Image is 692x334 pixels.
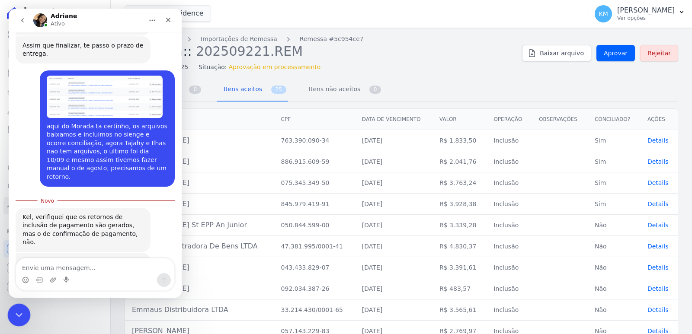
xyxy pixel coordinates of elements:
td: [DATE] [355,130,432,151]
th: Conciliado? [588,109,641,130]
span: KM [599,11,608,17]
td: Não [588,278,641,299]
button: Início [135,3,152,20]
span: translation missing: pt-BR.manager.charges.file_imports.show.table_row.details [647,222,669,229]
span: Baixar arquivo [540,49,584,57]
div: Kel, verifiquei que os retornos de inclusão de pagamento são gerados, mas o de confirmação de pag... [7,199,142,243]
td: [PERSON_NAME] [125,151,274,172]
td: 050.844.599-00 [274,215,355,236]
td: [PERSON_NAME] [125,194,274,215]
td: 47.381.995/0001-41 [274,236,355,257]
a: Details [647,179,669,186]
span: translation missing: pt-BR.manager.charges.file_imports.show.table_row.details [647,306,669,313]
td: Botao Administradora De Bens LTDA [125,236,274,257]
td: [PERSON_NAME] [125,257,274,278]
td: Inclusão [487,278,532,299]
td: Inclusão [487,215,532,236]
div: Adriane diz… [7,28,166,62]
td: [DATE] [355,172,432,194]
nav: Breadcrumb [125,35,515,44]
button: Start recording [55,268,62,275]
a: Lotes [3,83,107,100]
div: Assim que finalizar, te passo o prazo de entrega. [7,28,142,55]
td: Sim [588,151,641,172]
th: Operação [487,109,532,130]
td: [DATE] [355,278,432,299]
span: translation missing: pt-BR.manager.charges.file_imports.show.table_row.details [647,137,669,144]
td: Sim [588,172,641,194]
td: R$ 3.763,24 [432,172,487,194]
span: translation missing: pt-BR.manager.charges.file_imports.show.table_row.details [647,264,669,271]
p: [PERSON_NAME] [617,6,675,15]
span: translation missing: pt-BR.manager.charges.file_imports.show.table_row.details [647,179,669,186]
button: Enviar uma mensagem [148,264,162,278]
span: Aprovação em processamento [229,63,321,72]
td: Não [588,299,641,321]
td: Inclusão [487,130,532,151]
div: Ilhas e Tajahy podem ser conferidos no Troca de Arquivos. [7,244,142,300]
p: Ver opções [617,15,675,22]
button: Selecionador de Emoji [13,268,20,275]
span: Aprovar [604,49,628,57]
td: Inclusão [487,236,532,257]
td: Não [588,215,641,236]
a: Details [647,200,669,207]
a: Itens não aceitos 0 [302,79,383,102]
a: Clientes [3,102,107,119]
a: Details [647,306,669,313]
span: Itens aceitos [218,80,264,98]
td: 763.390.090-34 [274,130,355,151]
td: Inclusão [487,299,532,321]
a: Crédito [3,159,107,176]
td: R$ 3.928,38 [432,194,487,215]
button: KM [PERSON_NAME] Ver opções [588,2,692,26]
div: Adriane diz… [7,244,166,301]
td: Inclusão [487,172,532,194]
span: 0 [369,86,381,94]
td: R$ 1.833,50 [432,130,487,151]
td: Não [588,257,641,278]
span: Situação: [199,63,227,72]
a: Rejeitar [640,45,678,61]
td: [DATE] [355,215,432,236]
td: R$ 3.391,61 [432,257,487,278]
nav: Tab selector [125,79,383,102]
td: Emmaus Distribuidora LTDA [125,299,274,321]
th: CPF [274,109,355,130]
div: Plataformas [7,226,103,237]
span: 202509221.REM [196,43,303,59]
a: Recebíveis [3,240,107,258]
td: 33.214.430/0001-65 [274,299,355,321]
a: Details [647,243,669,250]
span: Rejeitar [647,49,671,57]
div: aqui do Morada ta certinho, os arquivos baixamos e incluimos no sienge e ocorre conciliação, agor... [31,62,166,178]
th: Observações [532,109,588,130]
td: Inclusão [487,194,532,215]
iframe: Intercom live chat [8,304,31,327]
span: 25 [271,86,286,94]
span: translation missing: pt-BR.manager.charges.file_imports.show.table_row.details [647,285,669,292]
td: 092.034.387-26 [274,278,355,299]
iframe: Intercom live chat [9,9,182,298]
td: [PERSON_NAME] [125,278,274,299]
a: Troca de Arquivos [3,197,107,214]
div: Kerolayne diz… [7,62,166,185]
p: Ativo [42,11,56,19]
span: Itens não aceitos [304,80,362,98]
td: [DATE] [355,194,432,215]
span: translation missing: pt-BR.manager.charges.file_imports.show.table_row.details [647,243,669,250]
div: Assim que finalizar, te passo o prazo de entrega. [14,33,135,50]
td: [DATE] [355,151,432,172]
td: [PERSON_NAME] [125,130,274,151]
div: Adriane diz… [7,199,166,244]
th: Data de vencimento [355,109,432,130]
td: R$ 2.041,76 [432,151,487,172]
a: Contratos [3,45,107,62]
td: Não [588,236,641,257]
div: Fechar [152,3,167,19]
td: Sim [588,194,641,215]
td: 886.915.609-59 [274,151,355,172]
